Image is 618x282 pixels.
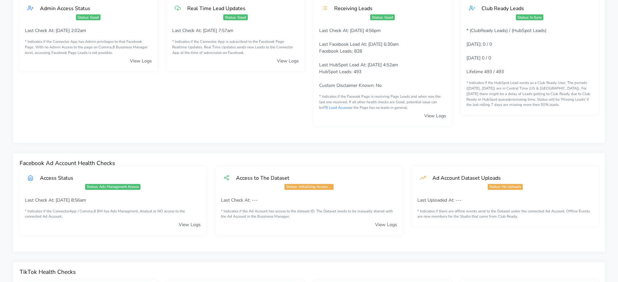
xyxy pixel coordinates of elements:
span: * (ClubReady Leads) / (HubSpot Leads) [466,27,546,34]
a: View Logs [375,222,397,228]
span: Status: Good [76,14,100,20]
small: * Indicates if the Connector App has Admin privilages to that Facebook Page. With no Admin Access... [25,39,152,56]
div: Receiving Leads [328,5,444,12]
small: * Indicates if there are offline events send to the Dataset under the connected Ad Account. Offli... [417,209,593,220]
small: * Indicates if the ConnectorApp / Comma,8 BM has Ads Managment, Analyst or NO access to the conne... [25,209,201,220]
a: FB Lead Access [323,105,349,110]
span: Status: Ads Managment Access [85,184,140,190]
span: Last Facebook Lead At: [DATE] 6:30am [319,41,399,47]
span: Facebook Leads: 828 [319,48,362,54]
small: * Indicates if the Connector App is subscribed to the Facebook Page Realtime Updates. Real Time U... [172,39,299,56]
span: Last Check At: [DATE] 4:56pm [319,27,381,34]
a: View Logs [277,58,299,64]
span: HubSpot Leads: 493 [319,69,361,75]
div: Real Time Lead Updates [181,5,297,12]
span: * Indicates if the HubSpot Lead exists as a Club Ready User. The periods ([DATE], [DATE]) are in ... [466,80,590,107]
p: Last Check At: [DATE] 8:56am [25,197,201,204]
span: [DATE]: 0 / 0 [466,41,492,47]
div: Admin Access Status [33,5,149,12]
p: Last Uploaded At: --- [417,197,593,204]
span: Status: Good [370,14,395,20]
h4: TikTok Health Checks [20,269,598,275]
a: View Logs [130,58,152,64]
div: Access Status [33,174,198,181]
div: Ad Account Dataset Uploads [426,174,591,181]
span: [DATE] 0 / 0 [466,55,491,61]
span: Custom Disclaimer Known: No [319,82,382,89]
h4: Facebook Ad Account Health Checks [20,160,598,167]
span: Status: In Sync [516,14,543,20]
div: Club Ready Leads [475,5,591,12]
span: Status: Initializing Access ... [284,184,333,190]
p: Last Check At: [DATE] 7:57am [172,27,299,34]
span: Lifetime 493 / 493 [466,69,504,75]
span: Last HubSpot Lead At: [DATE] 4:52am [319,62,398,68]
span: * Indicates if the Faceook Page is receiving Page Leads and when was the last one received. If al... [319,94,441,110]
a: View Logs [179,222,201,228]
span: Status: Good [223,14,248,20]
p: Last Check At: [DATE] 2:02am [25,27,152,34]
a: View Logs [424,113,446,119]
div: Access to The Dataset [229,174,394,181]
small: * Indicates if the Ad Account has access to the dataset ID. The Dataset needs to be manually shar... [221,209,397,220]
span: Status: No Uploads [488,184,523,190]
p: Last Check At: --- [221,197,397,204]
